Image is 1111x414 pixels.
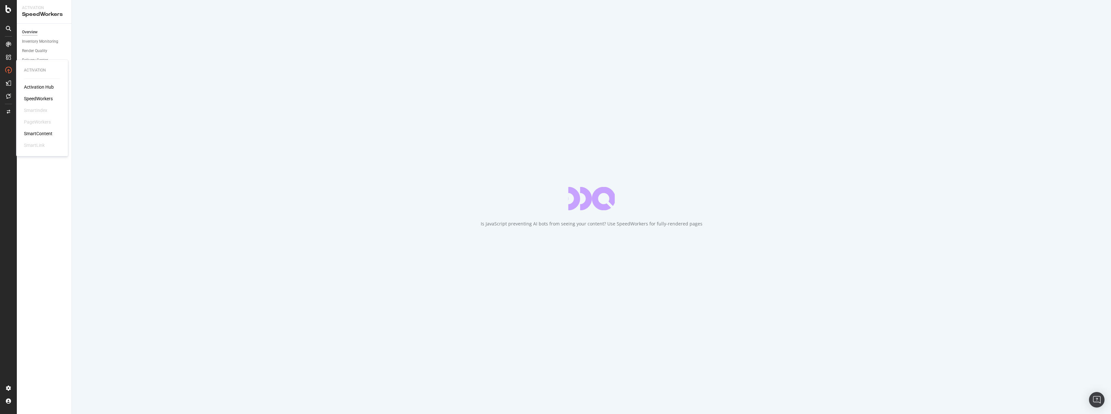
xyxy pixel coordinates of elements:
[22,48,47,54] div: Render Quality
[24,119,51,125] div: PageWorkers
[22,38,67,45] a: Inventory Monitoring
[22,29,67,36] a: Overview
[22,57,67,64] a: Delivery Center
[568,187,615,210] div: animation
[24,68,60,73] div: Activation
[24,95,53,102] a: SpeedWorkers
[24,130,52,137] a: SmartContent
[24,107,47,114] div: SmartIndex
[22,29,38,36] div: Overview
[22,38,58,45] div: Inventory Monitoring
[24,142,45,148] div: SmartLink
[22,48,67,54] a: Render Quality
[22,5,66,11] div: Activation
[22,11,66,18] div: SpeedWorkers
[1089,392,1105,408] div: Open Intercom Messenger
[481,221,702,227] div: Is JavaScript preventing AI bots from seeing your content? Use SpeedWorkers for fully-rendered pages
[22,57,48,64] div: Delivery Center
[24,84,54,90] a: Activation Hub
